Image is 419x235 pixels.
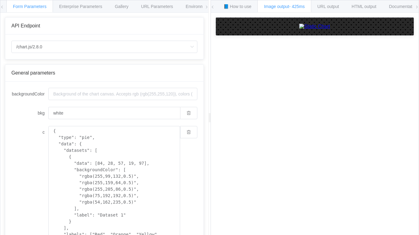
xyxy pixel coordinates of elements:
[352,4,376,9] span: HTML output
[59,4,102,9] span: Enterprise Parameters
[11,23,40,28] span: API Endpoint
[317,4,339,9] span: URL output
[389,4,418,9] span: Documentation
[141,4,173,9] span: URL Parameters
[11,70,55,75] span: General parameters
[11,107,48,119] label: bkg
[11,88,48,100] label: backgroundColor
[224,4,252,9] span: 📘 How to use
[11,126,48,138] label: c
[48,88,197,100] input: Background of the chart canvas. Accepts rgb (rgb(255,255,120)), colors (red), and url-encoded hex...
[222,24,408,29] a: Static Chart
[289,4,305,9] span: - 425ms
[11,41,197,53] input: Select
[299,24,330,29] img: Static Chart
[115,4,128,9] span: Gallery
[186,4,212,9] span: Environments
[264,4,304,9] span: Image output
[13,4,46,9] span: Form Parameters
[48,107,180,119] input: Background of the chart canvas. Accepts rgb (rgb(255,255,120)), colors (red), and url-encoded hex...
